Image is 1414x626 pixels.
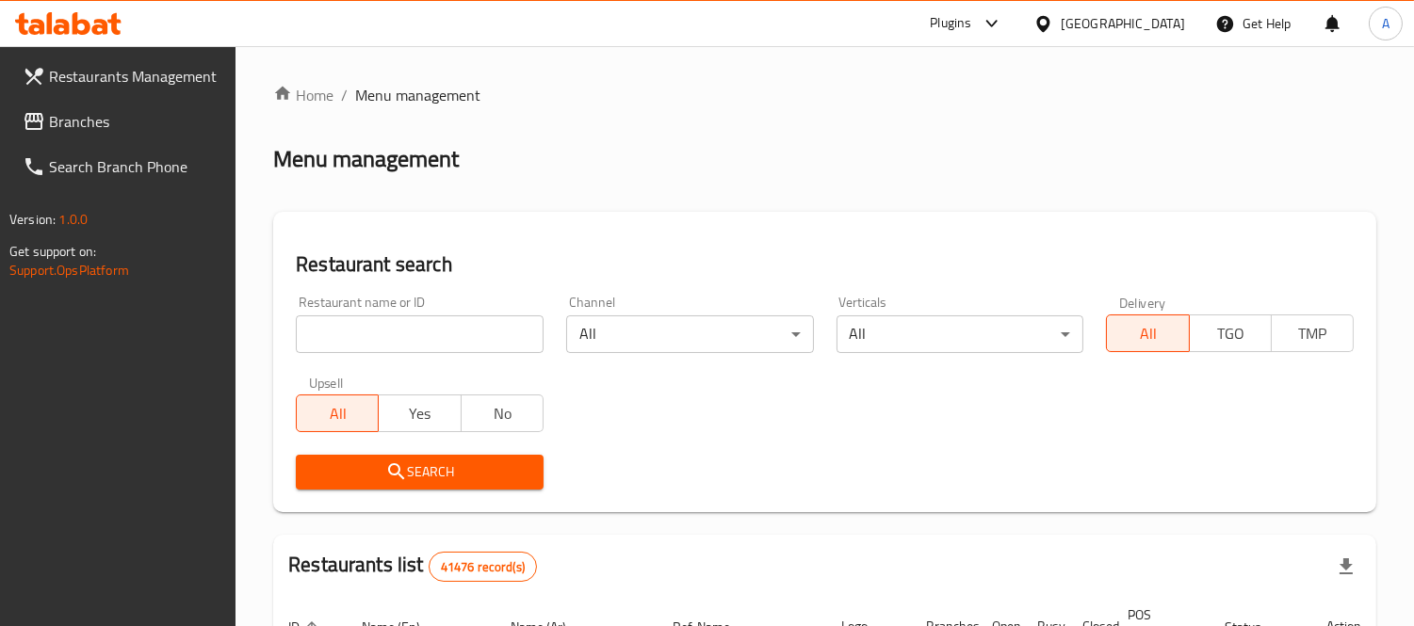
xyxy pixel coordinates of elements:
div: Plugins [930,12,971,35]
span: Version: [9,207,56,232]
a: Search Branch Phone [8,144,236,189]
input: Search for restaurant name or ID.. [296,315,544,353]
li: / [341,84,348,106]
span: Get support on: [9,239,96,264]
span: Restaurants Management [49,65,221,88]
button: Yes [378,394,461,432]
nav: breadcrumb [273,84,1376,106]
span: Search Branch Phone [49,155,221,178]
span: Branches [49,110,221,133]
a: Home [273,84,333,106]
h2: Restaurants list [288,551,537,582]
button: No [461,394,544,432]
button: TGO [1189,314,1272,352]
span: A [1382,13,1390,34]
h2: Restaurant search [296,250,1354,279]
a: Branches [8,99,236,144]
button: TMP [1271,314,1354,352]
div: All [566,315,814,353]
a: Support.OpsPlatform [9,258,129,282]
span: 1.0.0 [58,207,88,232]
label: Upsell [309,376,344,389]
span: Yes [386,400,453,427]
span: TGO [1197,320,1264,347]
span: Search [311,460,528,484]
a: Restaurants Management [8,54,236,99]
span: 41476 record(s) [430,558,536,576]
span: All [1114,320,1181,347]
div: Export file [1324,544,1369,589]
div: [GEOGRAPHIC_DATA] [1061,13,1185,34]
div: Total records count [429,552,537,582]
span: All [304,400,371,427]
span: Menu management [355,84,480,106]
button: All [296,394,379,432]
button: All [1106,314,1189,352]
label: Delivery [1119,296,1166,309]
span: TMP [1279,320,1346,347]
button: Search [296,455,544,490]
h2: Menu management [273,144,459,174]
div: All [837,315,1084,353]
span: No [469,400,536,427]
